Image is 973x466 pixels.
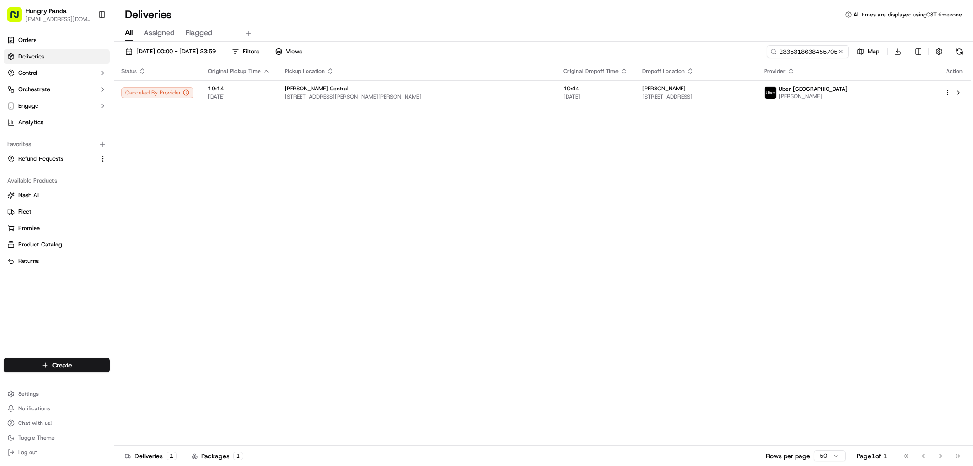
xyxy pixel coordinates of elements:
div: Packages [192,451,243,461]
span: Fleet [18,208,31,216]
a: Returns [7,257,106,265]
span: Pickup Location [285,68,325,75]
span: Assigned [144,27,175,38]
a: Nash AI [7,191,106,199]
span: All times are displayed using CST timezone [853,11,962,18]
span: Analytics [18,118,43,126]
span: Views [286,47,302,56]
span: 10:44 [563,85,628,92]
span: Settings [18,390,39,398]
button: Notifications [4,402,110,415]
span: Filters [243,47,259,56]
span: Original Pickup Time [208,68,261,75]
span: [PERSON_NAME] Central [285,85,349,92]
span: Dropoff Location [642,68,685,75]
button: Chat with us! [4,417,110,429]
button: Toggle Theme [4,431,110,444]
button: Refund Requests [4,152,110,166]
a: Fleet [7,208,106,216]
span: Log out [18,449,37,456]
button: Fleet [4,204,110,219]
button: Settings [4,387,110,400]
h1: Deliveries [125,7,172,22]
button: Map [853,45,884,58]
button: Create [4,358,110,372]
button: [EMAIL_ADDRESS][DOMAIN_NAME] [26,16,91,23]
span: [DATE] [208,93,270,100]
button: [DATE] 00:00 - [DATE] 23:59 [121,45,220,58]
span: [STREET_ADDRESS] [642,93,749,100]
span: Toggle Theme [18,434,55,441]
button: Filters [228,45,263,58]
span: Orders [18,36,36,44]
button: Views [271,45,306,58]
span: Engage [18,102,38,110]
button: Orchestrate [4,82,110,97]
a: Promise [7,224,106,232]
span: [PERSON_NAME] [642,85,686,92]
div: 1 [233,452,243,460]
button: Returns [4,254,110,268]
span: 10:14 [208,85,270,92]
span: Control [18,69,37,77]
div: Deliveries [125,451,177,461]
span: Original Dropoff Time [563,68,619,75]
button: Promise [4,221,110,236]
a: Refund Requests [7,155,95,163]
span: Refund Requests [18,155,63,163]
span: Flagged [186,27,213,38]
span: Nash AI [18,191,39,199]
button: Log out [4,446,110,459]
button: Engage [4,99,110,113]
span: Uber [GEOGRAPHIC_DATA] [779,85,848,93]
p: Rows per page [766,451,810,461]
span: All [125,27,133,38]
button: Refresh [953,45,966,58]
span: Status [121,68,137,75]
div: Favorites [4,137,110,152]
button: Control [4,66,110,80]
span: [STREET_ADDRESS][PERSON_NAME][PERSON_NAME] [285,93,549,100]
button: Hungry Panda [26,6,67,16]
button: Product Catalog [4,237,110,252]
span: Provider [764,68,786,75]
div: Action [945,68,964,75]
span: Orchestrate [18,85,50,94]
button: Nash AI [4,188,110,203]
span: Map [868,47,879,56]
a: Analytics [4,115,110,130]
span: [PERSON_NAME] [779,93,848,100]
div: Available Products [4,173,110,188]
button: Canceled By Provider [121,87,193,98]
div: Page 1 of 1 [857,451,887,461]
input: Type to search [767,45,849,58]
img: uber-new-logo.jpeg [765,87,776,99]
a: Deliveries [4,49,110,64]
span: Chat with us! [18,419,52,427]
span: Returns [18,257,39,265]
span: [DATE] 00:00 - [DATE] 23:59 [136,47,216,56]
span: Product Catalog [18,241,62,249]
span: Create [52,361,72,370]
span: Notifications [18,405,50,412]
div: 1 [167,452,177,460]
span: Deliveries [18,52,44,61]
a: Product Catalog [7,241,106,249]
a: Orders [4,33,110,47]
span: Promise [18,224,40,232]
span: [DATE] [563,93,628,100]
button: Hungry Panda[EMAIL_ADDRESS][DOMAIN_NAME] [4,4,94,26]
